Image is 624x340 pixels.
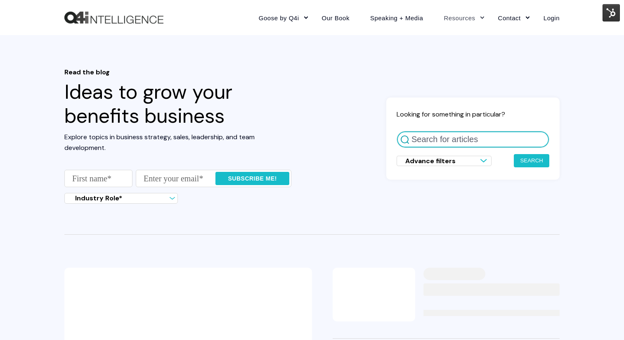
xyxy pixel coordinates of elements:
[397,110,549,119] h2: Looking for something in particular?
[64,68,291,76] span: Read the blog
[136,170,291,187] input: Enter your email*
[64,12,163,24] a: Back to Home
[64,12,163,24] img: Q4intelligence, LLC logo
[397,131,549,148] input: Search for articles
[64,133,255,152] span: Explore topics in business strategy, sales, leadership, and team development.
[514,154,549,167] button: Search
[405,157,456,165] span: Advance filters
[64,68,291,128] h1: Ideas to grow your benefits business
[603,4,620,21] img: HubSpot Tools Menu Toggle
[64,170,132,187] input: First name*
[215,172,289,185] input: Subscribe me!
